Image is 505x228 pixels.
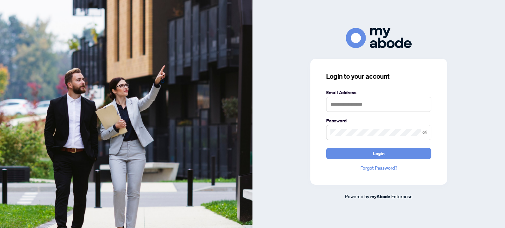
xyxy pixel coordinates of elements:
[326,117,431,124] label: Password
[326,72,431,81] h3: Login to your account
[422,130,427,135] span: eye-invisible
[345,193,369,199] span: Powered by
[326,164,431,172] a: Forgot Password?
[326,148,431,159] button: Login
[373,148,385,159] span: Login
[370,193,390,200] a: myAbode
[326,89,431,96] label: Email Address
[346,28,412,48] img: ma-logo
[391,193,413,199] span: Enterprise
